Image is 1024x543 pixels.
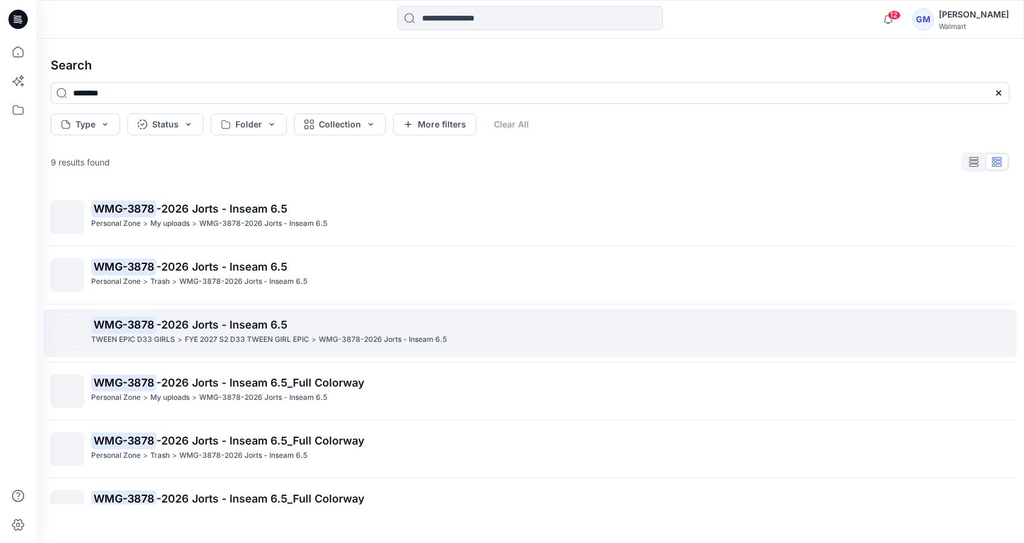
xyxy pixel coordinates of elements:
mark: WMG-3878 [91,432,156,449]
p: WMG-3878-2026 Jorts - Inseam 6.5 [319,333,447,346]
p: > [178,333,182,346]
div: Walmart [939,22,1009,31]
p: My uploads [150,217,190,230]
p: > [143,391,148,404]
p: WMG-3878-2026 Jorts - Inseam 6.5 [199,217,327,230]
div: [PERSON_NAME] [939,7,1009,22]
p: Trash [150,275,170,288]
p: TWEEN EPIC D33 GIRLS [91,333,175,346]
p: FYE 2027 S2 D33 TWEEN GIRL EPIC [185,333,309,346]
p: WMG-3878-2026 Jorts - Inseam 6.5 [179,275,307,288]
span: -2026 Jorts - Inseam 6.5 [156,318,287,331]
mark: WMG-3878 [91,490,156,507]
button: More filters [393,114,476,135]
span: -2026 Jorts - Inseam 6.5_Full Colorway [156,376,365,389]
span: -2026 Jorts - Inseam 6.5_Full Colorway [156,434,365,447]
button: Folder [211,114,287,135]
p: > [143,275,148,288]
button: Collection [294,114,386,135]
p: > [192,391,197,404]
div: GM [912,8,934,30]
a: WMG-3878-2026 Jorts - Inseam 6.5_Full ColorwayTWEEN EPIC D33 GIRLS>FYE 2027 S2 D33 TWEEN GIRL EPI... [43,483,1017,531]
span: -2026 Jorts - Inseam 6.5_Full Colorway [156,492,365,505]
p: Personal Zone [91,391,141,404]
a: WMG-3878-2026 Jorts - Inseam 6.5Personal Zone>Trash>WMG-3878-2026 Jorts - Inseam 6.5 [43,251,1017,299]
p: > [143,449,148,462]
p: Trash [150,449,170,462]
mark: WMG-3878 [91,316,156,333]
p: My uploads [150,391,190,404]
p: Personal Zone [91,275,141,288]
span: -2026 Jorts - Inseam 6.5 [156,202,287,215]
p: WMG-3878-2026 Jorts - Inseam 6.5 [179,449,307,462]
p: WMG-3878-2026 Jorts - Inseam 6.5 [199,391,327,404]
span: 12 [888,10,901,20]
h4: Search [41,48,1019,82]
p: > [172,275,177,288]
mark: WMG-3878 [91,374,156,391]
span: -2026 Jorts - Inseam 6.5 [156,260,287,273]
mark: WMG-3878 [91,258,156,275]
p: > [312,333,316,346]
button: Status [127,114,203,135]
p: Personal Zone [91,217,141,230]
mark: WMG-3878 [91,200,156,217]
p: > [172,449,177,462]
a: WMG-3878-2026 Jorts - Inseam 6.5_Full ColorwayPersonal Zone>My uploads>WMG-3878-2026 Jorts - Inse... [43,367,1017,415]
p: 9 results found [51,156,110,169]
button: Type [51,114,120,135]
p: Personal Zone [91,449,141,462]
p: > [192,217,197,230]
p: > [143,217,148,230]
a: WMG-3878-2026 Jorts - Inseam 6.5TWEEN EPIC D33 GIRLS>FYE 2027 S2 D33 TWEEN GIRL EPIC>WMG-3878-202... [43,309,1017,357]
a: WMG-3878-2026 Jorts - Inseam 6.5Personal Zone>My uploads>WMG-3878-2026 Jorts - Inseam 6.5 [43,193,1017,241]
a: WMG-3878-2026 Jorts - Inseam 6.5_Full ColorwayPersonal Zone>Trash>WMG-3878-2026 Jorts - Inseam 6.5 [43,425,1017,473]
